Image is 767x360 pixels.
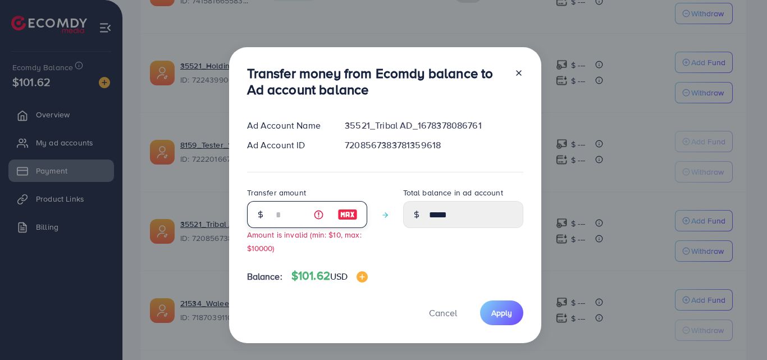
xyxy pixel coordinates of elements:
img: image [337,208,358,221]
div: Ad Account ID [238,139,336,152]
div: Ad Account Name [238,119,336,132]
div: 7208567383781359618 [336,139,532,152]
span: Apply [491,307,512,318]
span: Cancel [429,307,457,319]
small: Amount is invalid (min: $10, max: $10000) [247,229,362,253]
label: Transfer amount [247,187,306,198]
div: 35521_Tribal AD_1678378086761 [336,119,532,132]
label: Total balance in ad account [403,187,503,198]
img: image [357,271,368,282]
button: Cancel [415,300,471,325]
h3: Transfer money from Ecomdy balance to Ad account balance [247,65,505,98]
h4: $101.62 [291,269,368,283]
button: Apply [480,300,523,325]
span: USD [330,270,348,282]
iframe: Chat [719,309,759,352]
span: Balance: [247,270,282,283]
